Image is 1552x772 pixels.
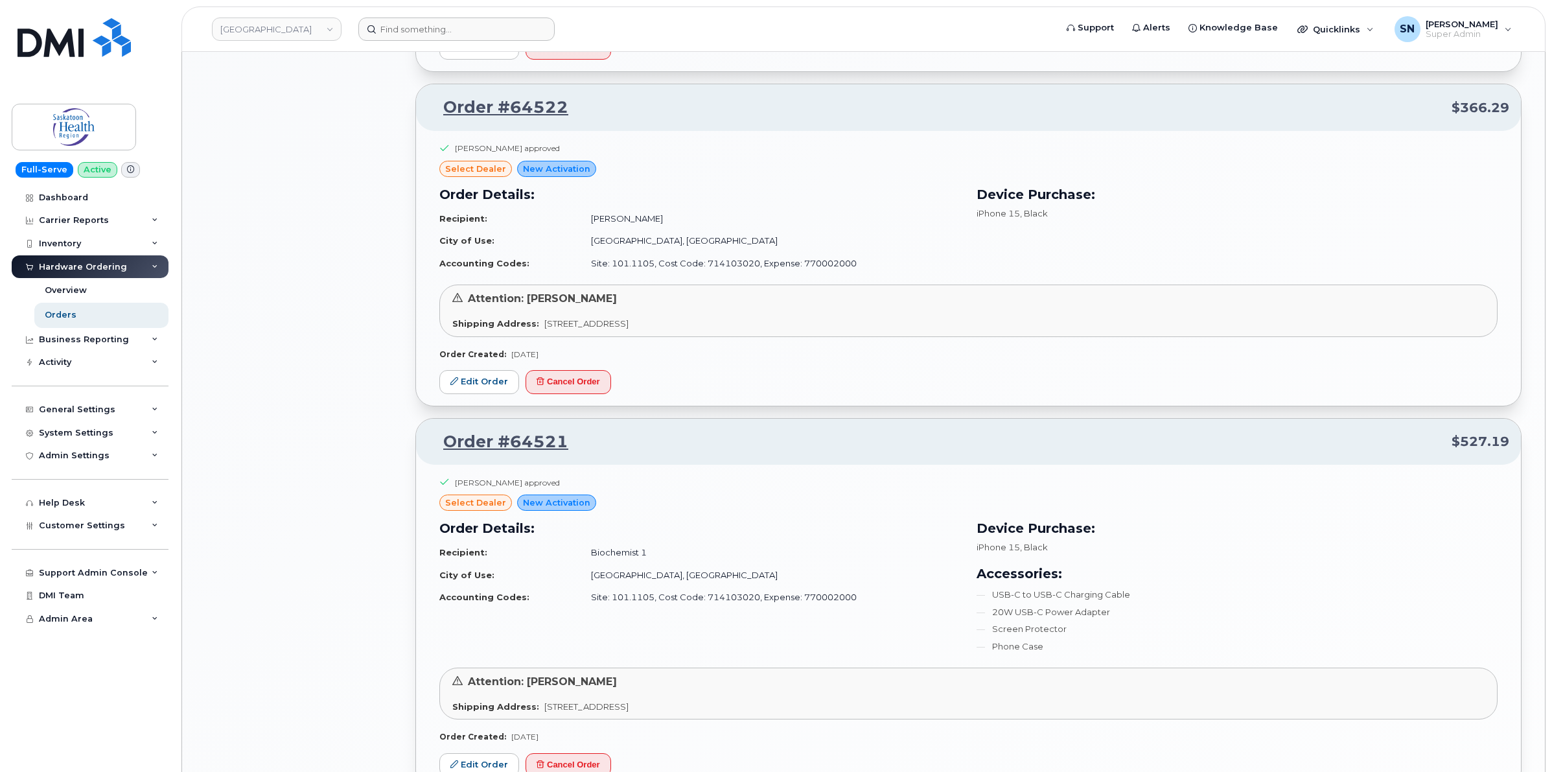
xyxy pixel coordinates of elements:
[439,235,494,246] strong: City of Use:
[977,640,1498,653] li: Phone Case
[1426,29,1498,40] span: Super Admin
[579,541,961,564] td: Biochemist 1
[445,163,506,175] span: select Dealer
[579,207,961,230] td: [PERSON_NAME]
[452,318,539,329] strong: Shipping Address:
[1313,24,1360,34] span: Quicklinks
[439,519,961,538] h3: Order Details:
[1452,99,1509,117] span: $366.29
[523,163,590,175] span: New Activation
[1020,208,1048,218] span: , Black
[439,547,487,557] strong: Recipient:
[523,497,590,509] span: New Activation
[579,564,961,587] td: [GEOGRAPHIC_DATA], [GEOGRAPHIC_DATA]
[1020,542,1048,552] span: , Black
[358,18,555,41] input: Find something...
[468,292,617,305] span: Attention: [PERSON_NAME]
[977,208,1020,218] span: iPhone 15
[977,185,1498,204] h3: Device Purchase:
[1385,16,1521,42] div: Sabrina Nguyen
[1288,16,1383,42] div: Quicklinks
[526,370,611,394] button: Cancel Order
[579,229,961,252] td: [GEOGRAPHIC_DATA], [GEOGRAPHIC_DATA]
[579,252,961,275] td: Site: 101.1105, Cost Code: 714103020, Expense: 770002000
[1123,15,1179,41] a: Alerts
[1400,21,1415,37] span: SN
[468,675,617,688] span: Attention: [PERSON_NAME]
[439,370,519,394] a: Edit Order
[1452,432,1509,451] span: $527.19
[439,570,494,580] strong: City of Use:
[1179,15,1287,41] a: Knowledge Base
[445,497,506,509] span: select Dealer
[1199,21,1278,34] span: Knowledge Base
[977,519,1498,538] h3: Device Purchase:
[977,623,1498,635] li: Screen Protector
[212,18,342,41] a: Saskatoon Health Region
[544,701,629,712] span: [STREET_ADDRESS]
[579,586,961,609] td: Site: 101.1105, Cost Code: 714103020, Expense: 770002000
[1058,15,1123,41] a: Support
[1426,19,1498,29] span: [PERSON_NAME]
[439,349,506,359] strong: Order Created:
[439,258,529,268] strong: Accounting Codes:
[977,606,1498,618] li: 20W USB-C Power Adapter
[455,477,560,488] div: [PERSON_NAME] approved
[1143,21,1170,34] span: Alerts
[1078,21,1114,34] span: Support
[977,542,1020,552] span: iPhone 15
[439,185,961,204] h3: Order Details:
[1496,716,1542,762] iframe: Messenger Launcher
[439,592,529,602] strong: Accounting Codes:
[428,430,568,454] a: Order #64521
[452,701,539,712] strong: Shipping Address:
[511,349,539,359] span: [DATE]
[511,732,539,742] span: [DATE]
[455,143,560,154] div: [PERSON_NAME] approved
[977,589,1498,601] li: USB-C to USB-C Charging Cable
[439,732,506,742] strong: Order Created:
[544,318,629,329] span: [STREET_ADDRESS]
[977,564,1498,583] h3: Accessories:
[428,96,568,119] a: Order #64522
[439,213,487,224] strong: Recipient:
